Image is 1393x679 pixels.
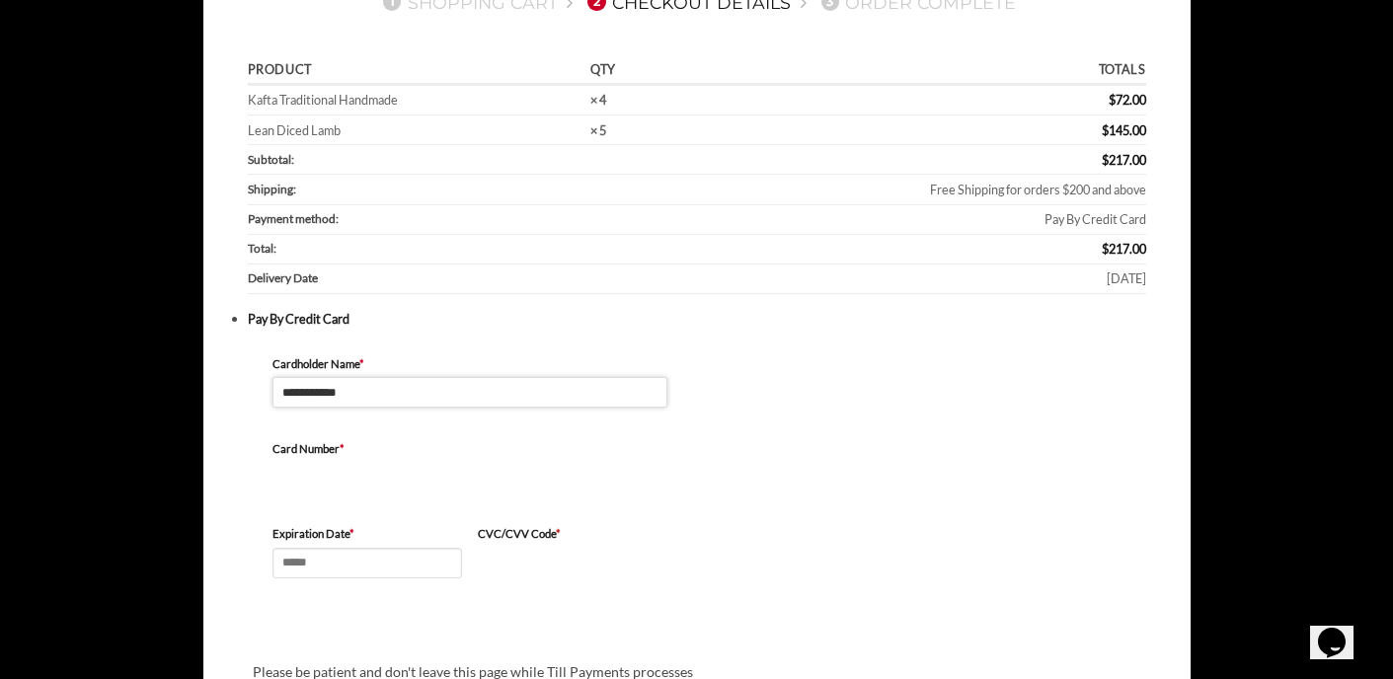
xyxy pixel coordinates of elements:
label: Cardholder Name [272,355,667,373]
label: Pay By Credit Card [248,311,349,327]
th: Subtotal: [248,145,666,175]
span: $ [1109,92,1116,108]
strong: × 4 [590,92,606,108]
bdi: 145.00 [1102,122,1146,138]
td: Pay By Credit Card [666,205,1146,235]
abbr: required [359,357,364,370]
td: Lean Diced Lamb [248,115,584,145]
iframe: chat widget [1310,600,1373,659]
th: Qty [584,57,666,86]
span: $ [1102,152,1109,168]
strong: × 5 [590,122,606,138]
th: Delivery Date [248,264,666,294]
th: Totals [666,57,1146,86]
th: Total: [248,235,666,264]
bdi: 72.00 [1109,92,1146,108]
th: Product [248,57,584,86]
span: $ [1102,122,1109,138]
td: Kafta Traditional Handmade [248,86,584,115]
abbr: required [340,442,345,455]
td: [DATE] [666,264,1146,294]
label: Card Number [272,440,667,458]
th: Payment method: [248,205,666,235]
bdi: 217.00 [1102,241,1146,257]
th: Shipping: [248,175,666,204]
bdi: 217.00 [1102,152,1146,168]
span: $ [1102,241,1109,257]
td: Free Shipping for orders $200 and above [666,175,1146,204]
